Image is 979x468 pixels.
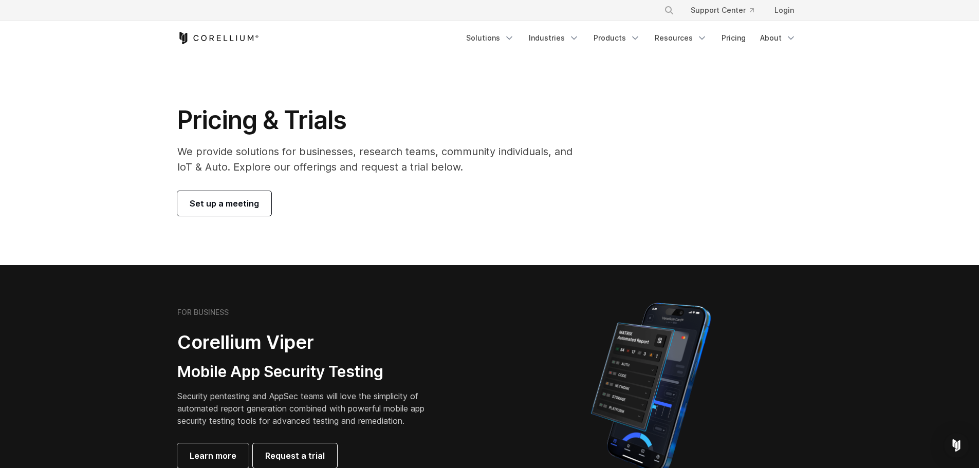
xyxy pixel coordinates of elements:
div: Navigation Menu [460,29,802,47]
span: Set up a meeting [190,197,259,210]
h6: FOR BUSINESS [177,308,229,317]
div: Navigation Menu [652,1,802,20]
div: Open Intercom Messenger [944,433,969,458]
a: Pricing [715,29,752,47]
a: Request a trial [253,443,337,468]
a: Industries [523,29,585,47]
a: Solutions [460,29,521,47]
button: Search [660,1,678,20]
a: Set up a meeting [177,191,271,216]
h3: Mobile App Security Testing [177,362,440,382]
a: Support Center [682,1,762,20]
h2: Corellium Viper [177,331,440,354]
span: Request a trial [265,450,325,462]
a: Learn more [177,443,249,468]
p: Security pentesting and AppSec teams will love the simplicity of automated report generation comb... [177,390,440,427]
a: Login [766,1,802,20]
p: We provide solutions for businesses, research teams, community individuals, and IoT & Auto. Explo... [177,144,587,175]
span: Learn more [190,450,236,462]
h1: Pricing & Trials [177,105,587,136]
a: About [754,29,802,47]
a: Corellium Home [177,32,259,44]
a: Resources [649,29,713,47]
a: Products [587,29,646,47]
